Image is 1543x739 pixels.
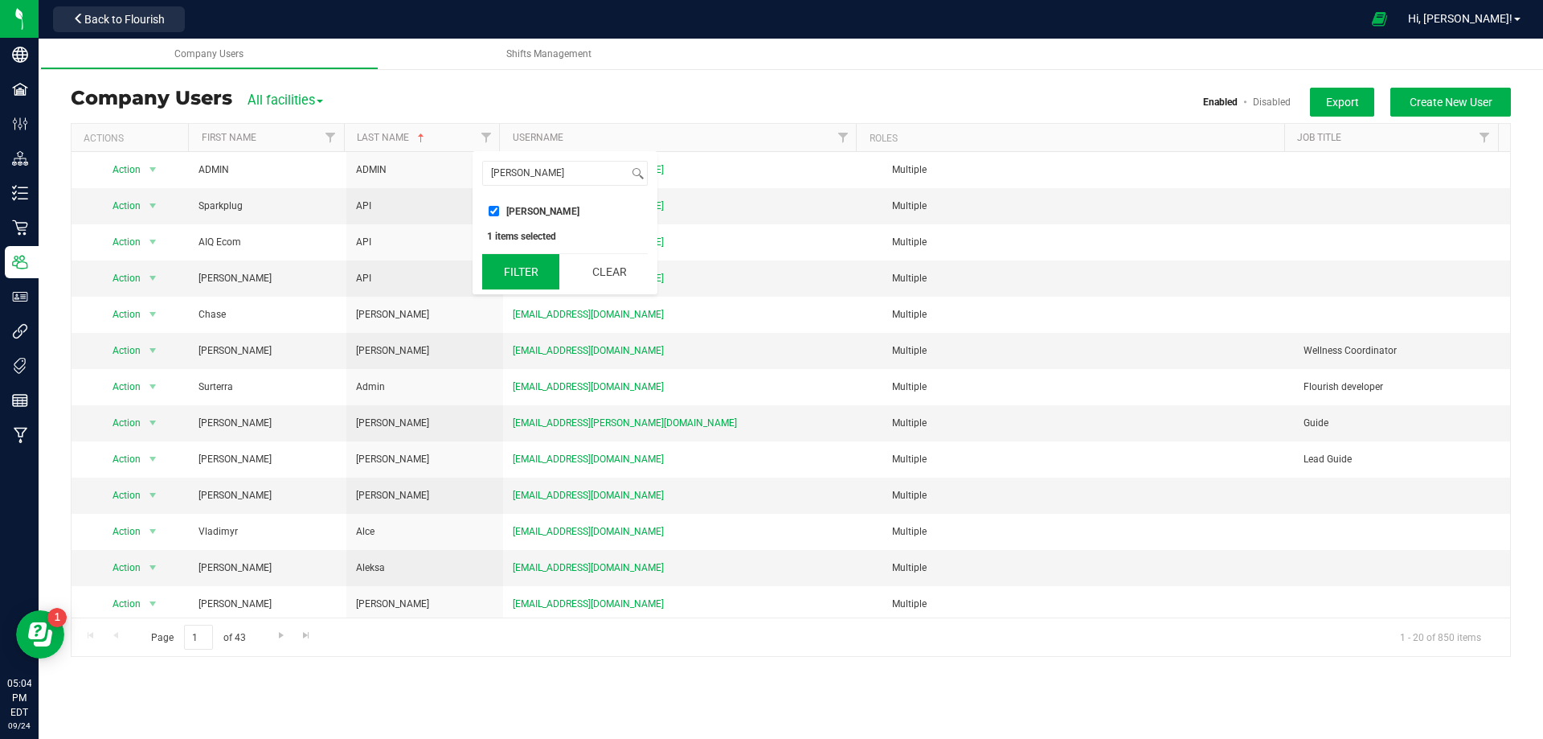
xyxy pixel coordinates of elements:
span: Export [1326,96,1359,109]
span: [PERSON_NAME] [356,597,429,612]
span: select [142,376,162,398]
span: [PERSON_NAME] [199,416,272,431]
span: select [142,520,162,543]
span: Action [98,556,142,579]
span: select [142,339,162,362]
span: select [142,556,162,579]
span: Multiple [892,200,927,211]
button: Clear [571,254,648,289]
span: Action [98,303,142,326]
span: Surterra [199,380,233,395]
span: API [356,235,371,250]
span: Guide [1304,416,1328,431]
span: Admin [356,380,385,395]
a: Filter [829,124,856,151]
inline-svg: Integrations [12,323,28,339]
span: Action [98,448,142,470]
span: Action [98,158,142,181]
span: Alce [356,524,374,540]
span: Aleksa [356,560,385,576]
inline-svg: Inventory [12,185,28,201]
span: 1 - 20 of 850 items [1387,625,1494,649]
p: 05:04 PM EDT [7,676,31,720]
button: Create New User [1390,88,1511,117]
span: select [142,231,162,253]
input: 1 [184,625,213,650]
span: Vladimyr [199,524,238,540]
span: select [142,448,162,470]
inline-svg: Configuration [12,116,28,132]
span: Action [98,593,142,615]
span: select [142,267,162,289]
span: Multiple [892,526,927,537]
inline-svg: Tags [12,358,28,374]
span: Multiple [892,381,927,392]
span: select [142,303,162,326]
a: Job Title [1297,132,1341,143]
span: All facilities [248,92,323,108]
input: [PERSON_NAME] [489,206,499,216]
span: API [356,271,371,286]
span: Multiple [892,236,927,248]
span: Chase [199,307,226,322]
span: [PERSON_NAME] [356,416,429,431]
a: Disabled [1253,96,1291,108]
inline-svg: Facilities [12,81,28,97]
inline-svg: Users [12,254,28,270]
span: [PERSON_NAME] [199,488,272,503]
span: select [142,195,162,217]
inline-svg: Company [12,47,28,63]
span: [PERSON_NAME] [356,488,429,503]
a: Enabled [1203,96,1238,108]
a: Go to the next page [269,625,293,647]
span: Sparkplug [199,199,243,214]
span: select [142,593,162,615]
span: [PERSON_NAME] [199,271,272,286]
span: [PERSON_NAME] [199,343,272,359]
span: ADMIN [199,162,229,178]
inline-svg: Reports [12,392,28,409]
span: [PERSON_NAME] [356,343,429,359]
span: Lead Guide [1304,452,1352,467]
span: ADMIN [356,162,387,178]
span: [PERSON_NAME] [356,307,429,322]
span: Multiple [892,417,927,429]
span: Multiple [892,309,927,320]
a: Filter [317,124,344,151]
span: Multiple [892,164,927,175]
button: Back to Flourish [53,6,185,32]
span: Action [98,412,142,434]
span: Multiple [892,345,927,356]
span: AIQ Ecom [199,235,241,250]
span: Multiple [892,273,927,284]
span: [PERSON_NAME] [199,597,272,612]
a: Username [513,132,563,143]
span: Open Ecommerce Menu [1361,3,1398,35]
span: API [356,199,371,214]
iframe: Resource center unread badge [47,608,67,627]
a: Filter [473,124,499,151]
span: [PERSON_NAME] [356,452,429,467]
button: Export [1310,88,1374,117]
inline-svg: Distribution [12,150,28,166]
span: Action [98,339,142,362]
span: Hi, [PERSON_NAME]! [1408,12,1512,25]
h3: Company Users [71,88,232,109]
span: Back to Flourish [84,13,165,26]
div: Actions [84,133,182,144]
span: [EMAIL_ADDRESS][DOMAIN_NAME] [513,524,664,540]
span: Multiple [892,454,927,465]
input: Search [483,162,628,185]
span: Action [98,231,142,253]
button: Filter [482,254,559,289]
inline-svg: User Roles [12,289,28,305]
span: [EMAIL_ADDRESS][DOMAIN_NAME] [513,560,664,576]
span: Company Users [174,48,244,60]
span: Action [98,267,142,289]
span: Multiple [892,562,927,573]
span: Action [98,195,142,217]
span: Action [98,376,142,398]
th: Roles [856,124,1284,152]
span: select [142,412,162,434]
